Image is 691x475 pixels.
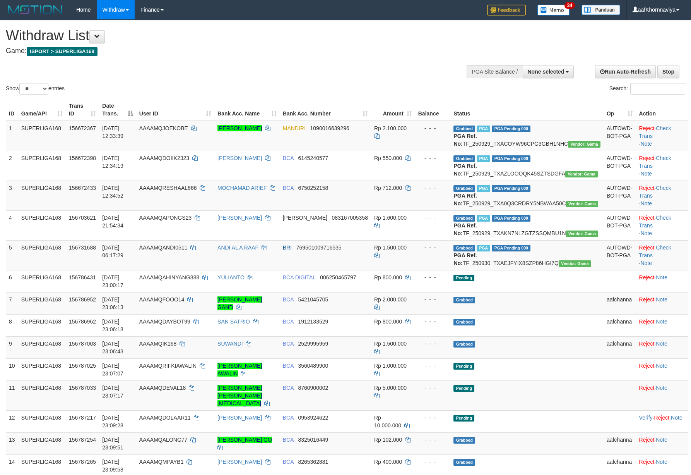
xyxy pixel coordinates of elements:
[636,270,688,292] td: ·
[492,155,530,162] span: PGA Pending
[566,231,599,237] span: Vendor URL: https://trx31.1velocity.biz
[604,336,636,358] td: aafchanna
[453,126,475,132] span: Grabbed
[656,341,667,347] a: Note
[639,244,655,251] a: Reject
[374,363,407,369] span: Rp 1.000.000
[636,99,688,121] th: Action
[18,380,66,410] td: SUPERLIGA168
[418,436,448,444] div: - - -
[639,415,653,421] a: Verify
[99,99,136,121] th: Date Trans.: activate to sort column descending
[568,141,600,148] span: Vendor URL: https://trx31.1velocity.biz
[6,292,18,314] td: 7
[418,296,448,303] div: - - -
[477,215,490,222] span: Marked by aafchhiseyha
[6,410,18,432] td: 12
[283,437,294,443] span: BCA
[374,155,402,161] span: Rp 550.000
[283,185,294,191] span: BCA
[69,125,96,131] span: 156672367
[564,2,575,9] span: 34
[656,363,667,369] a: Note
[217,363,262,377] a: [PERSON_NAME] AWALIN
[18,121,66,151] td: SUPERLIGA168
[6,314,18,336] td: 8
[66,99,99,121] th: Trans ID: activate to sort column ascending
[298,363,328,369] span: Copy 3560489900 to clipboard
[487,5,526,15] img: Feedback.jpg
[453,319,475,325] span: Grabbed
[636,151,688,181] td: · ·
[374,415,401,429] span: Rp 10.000.000
[450,99,603,121] th: Status
[453,155,475,162] span: Grabbed
[6,210,18,240] td: 4
[69,296,96,303] span: 156786952
[6,151,18,181] td: 2
[374,244,407,251] span: Rp 1.500.000
[18,410,66,432] td: SUPERLIGA168
[453,459,475,466] span: Grabbed
[283,459,294,465] span: BCA
[139,274,199,281] span: AAAAMQAHINYANG888
[283,215,327,221] span: [PERSON_NAME]
[639,385,655,391] a: Reject
[656,437,667,443] a: Note
[69,274,96,281] span: 156786431
[374,296,407,303] span: Rp 2.000.000
[18,99,66,121] th: Game/API: activate to sort column ascending
[453,133,477,147] b: PGA Ref. No:
[639,363,655,369] a: Reject
[418,244,448,251] div: - - -
[283,296,294,303] span: BCA
[450,240,603,270] td: TF_250930_TXAEJFYIX8SZP86HGI7Q
[565,171,598,177] span: Vendor URL: https://trx31.1velocity.biz
[639,244,671,258] a: Check Trans
[6,432,18,454] td: 13
[559,260,591,267] span: Vendor URL: https://trx31.1velocity.biz
[639,341,655,347] a: Reject
[453,245,475,251] span: Grabbed
[69,215,96,221] span: 156703621
[139,415,191,421] span: AAAAMQDOLAAR11
[418,458,448,466] div: - - -
[69,155,96,161] span: 156672398
[27,47,97,56] span: ISPORT > SUPERLIGA168
[418,384,448,392] div: - - -
[418,124,448,132] div: - - -
[639,125,671,139] a: Check Trans
[102,363,123,377] span: [DATE] 23:07:07
[604,240,636,270] td: AUTOWD-BOT-PGA
[69,318,96,325] span: 156786962
[139,341,177,347] span: AAAAMQIK168
[102,244,123,258] span: [DATE] 06:17:29
[636,432,688,454] td: ·
[418,274,448,281] div: - - -
[102,155,123,169] span: [DATE] 12:34:19
[656,274,667,281] a: Note
[18,292,66,314] td: SUPERLIGA168
[639,215,671,229] a: Check Trans
[217,385,262,406] a: [PERSON_NAME] [PERSON_NAME][MEDICAL_DATA]
[453,275,474,281] span: Pending
[639,296,655,303] a: Reject
[604,210,636,240] td: AUTOWD-BOT-PGA
[415,99,451,121] th: Balance
[636,292,688,314] td: ·
[102,385,123,399] span: [DATE] 23:07:17
[639,185,671,199] a: Check Trans
[636,181,688,210] td: · ·
[102,341,123,355] span: [DATE] 23:06:43
[582,5,620,15] img: panduan.png
[139,125,188,131] span: AAAAMQJOEKOBE
[217,318,250,325] a: SAN SATRIO
[139,244,188,251] span: AAAAMQANDI0511
[639,155,671,169] a: Check Trans
[18,210,66,240] td: SUPERLIGA168
[18,336,66,358] td: SUPERLIGA168
[477,126,490,132] span: Marked by aafsengchandara
[283,125,306,131] span: MANDIRI
[69,385,96,391] span: 156787033
[217,415,262,421] a: [PERSON_NAME]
